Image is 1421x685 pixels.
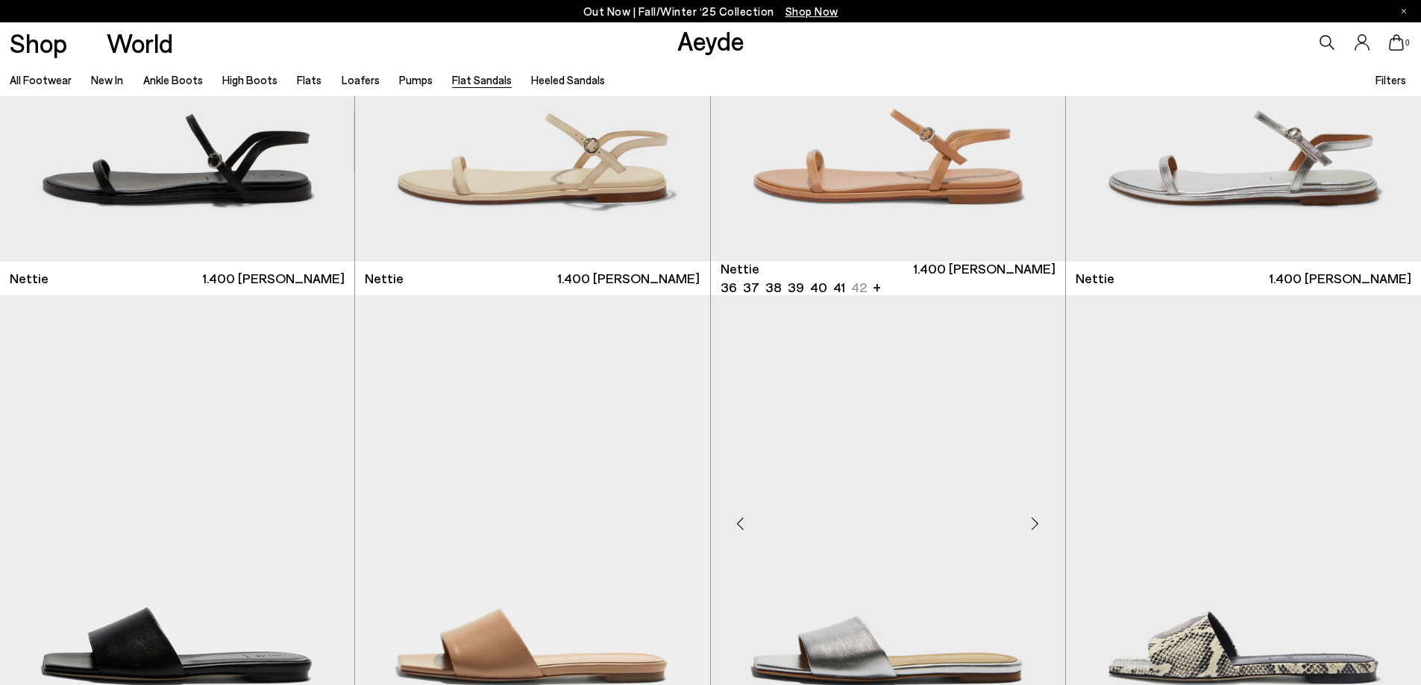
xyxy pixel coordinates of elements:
[91,73,123,86] a: New In
[297,73,321,86] a: Flats
[721,278,862,297] ul: variant
[10,269,48,288] span: Nettie
[721,278,737,297] li: 36
[10,30,67,56] a: Shop
[1375,73,1406,86] span: Filters
[342,73,380,86] a: Loafers
[143,73,203,86] a: Ankle Boots
[1389,34,1404,51] a: 0
[399,73,433,86] a: Pumps
[365,269,404,288] span: Nettie
[810,278,827,297] li: 40
[107,30,173,56] a: World
[788,278,804,297] li: 39
[1269,269,1411,288] span: 1.400 [PERSON_NAME]
[743,278,759,297] li: 37
[833,278,845,297] li: 41
[785,4,838,18] span: Navigate to /collections/new-in
[913,259,1055,297] span: 1.400 [PERSON_NAME]
[222,73,277,86] a: High Boots
[531,73,605,86] a: Heeled Sandals
[1076,269,1114,288] span: Nettie
[1404,39,1411,47] span: 0
[873,277,881,297] li: +
[1066,262,1421,295] a: Nettie 1.400 [PERSON_NAME]
[721,259,759,278] span: Nettie
[452,73,512,86] a: Flat Sandals
[711,262,1065,295] a: Nettie 36 37 38 39 40 41 42 + 1.400 [PERSON_NAME]
[10,73,72,86] a: All Footwear
[202,269,345,288] span: 1.400 [PERSON_NAME]
[765,278,782,297] li: 38
[557,269,700,288] span: 1.400 [PERSON_NAME]
[583,2,838,21] p: Out Now | Fall/Winter ‘25 Collection
[355,262,709,295] a: Nettie 1.400 [PERSON_NAME]
[677,25,744,56] a: Aeyde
